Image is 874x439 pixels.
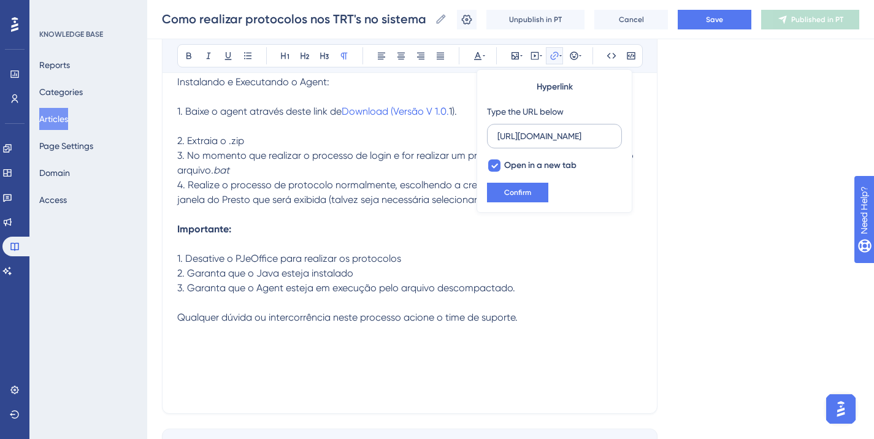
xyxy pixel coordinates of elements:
[342,105,449,117] a: Download (Versão V 1.0.
[761,10,859,29] button: Published in PT
[39,108,68,130] button: Articles
[177,311,518,323] span: Qualquer dúvida ou intercorrência neste processo acione o time de suporte.
[594,10,668,29] button: Cancel
[177,253,401,264] span: 1. Desative o PJeOffice para realizar os protocolos
[177,179,626,205] span: 4. Realize o processo de protocolo normalmente, escolhendo a credencial de assinatura através da ...
[619,15,644,25] span: Cancel
[39,135,93,157] button: Page Settings
[177,135,244,147] span: 2. Extraia o .zip
[29,3,77,18] span: Need Help?
[791,15,843,25] span: Published in PT
[678,10,751,29] button: Save
[509,15,562,25] span: Unpublish in PT
[39,162,70,184] button: Domain
[39,189,67,211] button: Access
[177,150,576,161] span: 3. No momento que realizar o processo de login e for realizar um protocolo, abra a pasta
[177,223,231,235] strong: Importante:
[177,76,329,88] span: Instalando e Executando o Agent:
[822,391,859,427] iframe: UserGuiding AI Assistant Launcher
[497,129,611,143] input: Type the value
[487,104,564,119] div: Type the URL below
[487,183,548,202] button: Confirm
[162,10,430,28] input: Article Name
[504,158,577,173] span: Open in a new tab
[486,10,585,29] button: Unpublish in PT
[706,15,723,25] span: Save
[39,81,83,103] button: Categories
[449,105,457,117] span: 1).
[39,29,103,39] div: KNOWLEDGE BASE
[39,54,70,76] button: Reports
[177,267,353,279] span: 2. Garanta que o Java esteja instalado
[504,188,531,197] span: Confirm
[177,282,515,294] span: 3. Garanta que o Agent esteja em execução pelo arquivo descompactado.
[537,80,573,94] span: Hyperlink
[177,105,342,117] span: 1. Baixe o agent através deste link de
[211,164,229,176] em: .bat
